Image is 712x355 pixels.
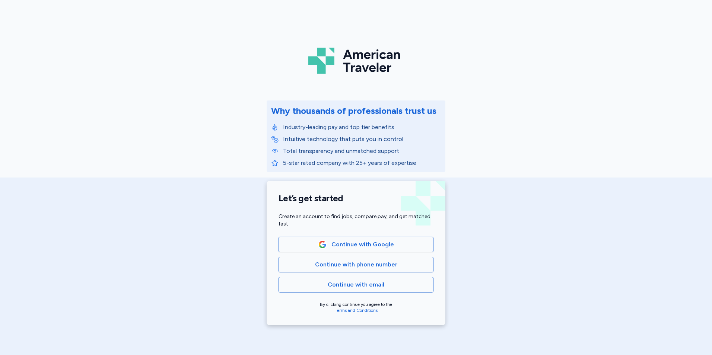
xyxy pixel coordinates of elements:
[318,240,327,249] img: Google Logo
[331,240,394,249] span: Continue with Google
[283,123,441,132] p: Industry-leading pay and top tier benefits
[271,105,436,117] div: Why thousands of professionals trust us
[279,193,433,204] h1: Let’s get started
[279,213,433,228] div: Create an account to find jobs, compare pay, and get matched fast
[308,45,404,77] img: Logo
[279,257,433,272] button: Continue with phone number
[279,301,433,313] div: By clicking continue you agree to the
[315,260,397,269] span: Continue with phone number
[279,237,433,252] button: Google LogoContinue with Google
[279,277,433,292] button: Continue with email
[283,159,441,167] p: 5-star rated company with 25+ years of expertise
[335,308,378,313] a: Terms and Conditions
[328,280,384,289] span: Continue with email
[283,135,441,144] p: Intuitive technology that puts you in control
[283,147,441,156] p: Total transparency and unmatched support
